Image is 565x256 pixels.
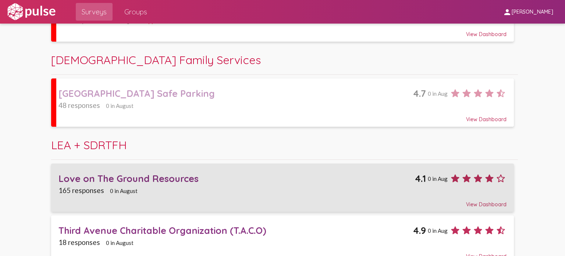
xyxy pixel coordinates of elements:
mat-icon: person [503,8,512,17]
a: [GEOGRAPHIC_DATA] Safe Parking4.70 in Aug48 responses0 in AugustView Dashboard [51,78,514,127]
span: 48 responses [58,101,100,109]
div: View Dashboard [58,109,507,123]
span: 0 in August [110,187,138,194]
span: [PERSON_NAME] [512,9,553,15]
div: View Dashboard [58,24,507,38]
span: 4.7 [413,88,426,99]
span: Groups [124,5,147,18]
div: View Dashboard [58,194,507,208]
span: LEA + SDRTFH [51,138,127,152]
span: 165 responses [58,186,104,194]
span: Surveys [82,5,107,18]
span: 4.1 [415,173,426,184]
a: Love on The Ground Resources4.10 in Aug165 responses0 in AugustView Dashboard [51,164,514,212]
span: 0 in Aug [428,227,448,234]
a: Surveys [76,3,113,21]
span: 4.9 [413,225,426,236]
div: [GEOGRAPHIC_DATA] Safe Parking [58,88,413,99]
button: [PERSON_NAME] [497,5,559,18]
a: Groups [118,3,153,21]
span: 0 in August [106,102,134,109]
span: 0 in Aug [428,175,448,182]
span: 18 responses [58,238,100,246]
div: Love on The Ground Resources [58,173,415,184]
img: white-logo.svg [6,3,57,21]
div: Third Avenue Charitable Organization (T.A.C.O) [58,225,413,236]
span: 0 in Aug [428,90,448,97]
span: 0 in August [106,239,134,246]
span: [DEMOGRAPHIC_DATA] Family Services [51,53,261,67]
